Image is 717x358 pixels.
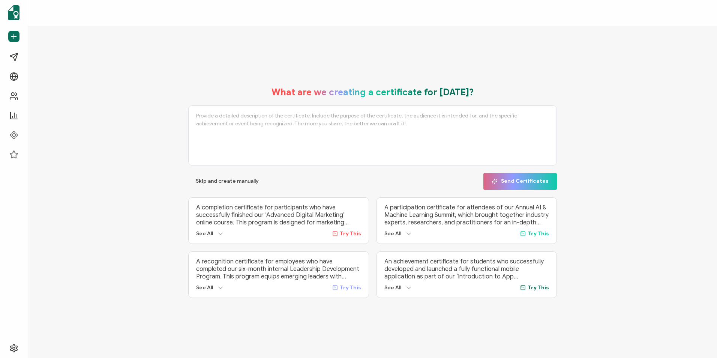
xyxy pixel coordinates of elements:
[483,173,557,190] button: Send Certificates
[384,258,549,280] p: An achievement certificate for students who successfully developed and launched a fully functiona...
[384,230,401,237] span: See All
[8,5,19,20] img: sertifier-logomark-colored.svg
[188,173,266,190] button: Skip and create manually
[340,230,361,237] span: Try This
[196,230,213,237] span: See All
[196,284,213,291] span: See All
[528,284,549,291] span: Try This
[196,204,361,226] p: A completion certificate for participants who have successfully finished our ‘Advanced Digital Ma...
[196,258,361,280] p: A recognition certificate for employees who have completed our six-month internal Leadership Deve...
[271,87,474,98] h1: What are we creating a certificate for [DATE]?
[528,230,549,237] span: Try This
[196,179,259,184] span: Skip and create manually
[492,179,549,184] span: Send Certificates
[384,284,401,291] span: See All
[384,204,549,226] p: A participation certificate for attendees of our Annual AI & Machine Learning Summit, which broug...
[340,284,361,291] span: Try This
